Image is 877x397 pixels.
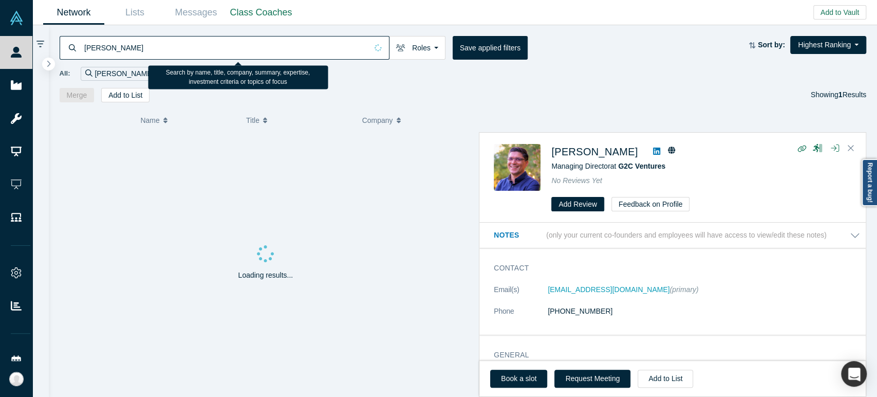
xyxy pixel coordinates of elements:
[494,350,846,360] h3: General
[790,36,866,54] button: Highest Ranking
[140,110,235,131] button: Name
[551,197,604,211] button: Add Review
[494,284,548,306] dt: Email(s)
[60,88,95,102] button: Merge
[154,68,161,80] button: Remove Filter
[546,231,827,240] p: (only your current co-founders and employees will have access to view/edit these notes)
[551,176,602,185] span: No Reviews Yet
[811,88,866,102] div: Showing
[548,285,669,294] a: [EMAIL_ADDRESS][DOMAIN_NAME]
[813,5,866,20] button: Add to Vault
[548,307,612,315] a: [PHONE_NUMBER]
[246,110,259,131] span: Title
[43,1,104,25] a: Network
[611,197,690,211] button: Feedback on Profile
[554,370,630,388] button: Request Meeting
[246,110,351,131] button: Title
[60,68,70,79] span: All:
[494,306,548,328] dt: Phone
[758,41,785,49] strong: Sort by:
[618,162,665,170] a: G2C Ventures
[362,110,393,131] span: Company
[494,263,846,274] h3: Contact
[104,1,165,25] a: Lists
[862,159,877,206] a: Report a bug!
[669,285,698,294] span: (primary)
[9,372,24,386] img: Rea Medina's Account
[101,88,150,102] button: Add to List
[83,35,367,60] input: Search by name, title, company, summary, expertise, investment criteria or topics of focus
[494,230,544,241] h3: Notes
[494,230,860,241] button: Notes (only your current co-founders and employees will have access to view/edit these notes)
[389,36,445,60] button: Roles
[838,91,866,99] span: Results
[238,270,293,281] p: Loading results...
[453,36,528,60] button: Save applied filters
[838,91,843,99] strong: 1
[227,1,295,25] a: Class Coaches
[551,162,665,170] span: Managing Director at
[551,146,638,157] a: [PERSON_NAME]
[490,370,547,388] a: Book a slot
[638,370,693,388] button: Add to List
[165,1,227,25] a: Messages
[140,110,159,131] span: Name
[362,110,468,131] button: Company
[843,140,859,157] button: Close
[9,11,24,25] img: Alchemist Vault Logo
[81,67,166,81] div: [PERSON_NAME]
[494,144,540,191] img: Vik Ghai's Profile Image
